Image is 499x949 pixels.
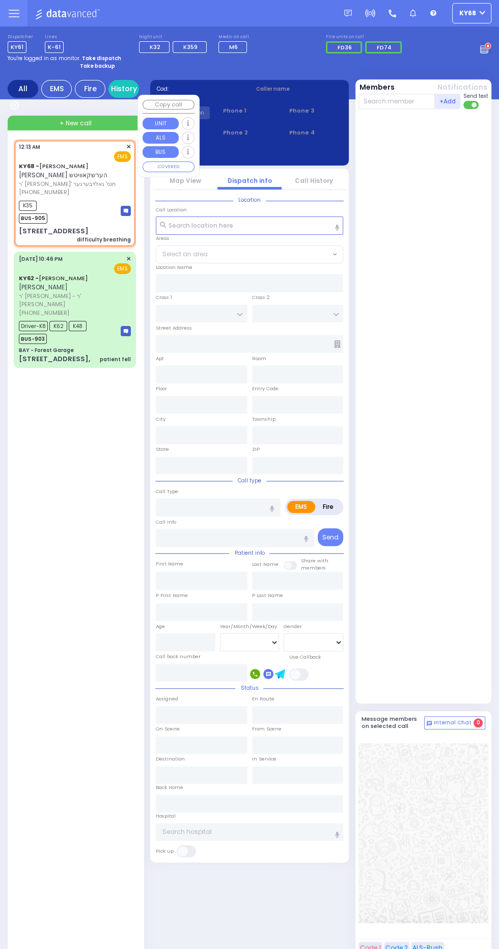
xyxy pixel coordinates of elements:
[463,100,480,110] label: Turn off text
[252,416,275,423] label: Township
[183,43,198,51] span: K359
[252,355,266,362] label: Room
[82,55,121,62] strong: Take dispatch
[301,557,328,564] small: Share with
[19,274,39,282] span: KY62 -
[143,161,195,173] button: COVERED
[301,564,326,571] span: members
[334,340,341,348] span: Other building occupants
[126,255,131,263] span: ✕
[8,34,33,40] label: Dispatcher
[75,80,105,98] div: Fire
[156,812,176,820] label: Hospital
[19,162,39,170] span: KY68 -
[156,784,183,791] label: Back Home
[156,823,343,842] input: Search hospital
[114,263,131,274] span: EMS
[220,623,280,630] div: Year/Month/Week/Day
[315,501,342,513] label: Fire
[19,162,89,170] a: [PERSON_NAME]
[359,82,395,93] button: Members
[80,62,115,70] strong: Take backup
[150,43,160,51] span: K32
[223,106,276,115] span: Phone 1
[474,718,483,727] span: 0
[19,171,107,179] span: [PERSON_NAME] הערשקאוויטש
[156,488,178,495] label: Call Type
[143,118,179,129] button: UNIT
[35,7,103,20] img: Logo
[8,55,80,62] span: You're logged in as monitor.
[156,385,167,392] label: Floor
[69,321,87,331] span: K48
[157,85,243,93] label: Cad:
[287,501,315,513] label: EMS
[427,721,432,726] img: comment-alt.png
[434,719,472,726] span: Internal Chat
[143,146,179,158] button: BUS
[126,143,131,151] span: ✕
[19,201,37,211] span: K35
[344,10,352,17] img: message.svg
[463,92,488,100] span: Send text
[19,255,63,263] span: [DATE] 10:46 PM
[108,80,139,98] a: History
[8,41,26,53] span: KY61
[289,128,342,137] span: Phone 4
[170,176,201,185] a: Map View
[45,41,64,53] span: K-61
[252,385,279,392] label: Entry Code
[156,294,172,301] label: Cross 1
[452,3,491,23] button: ky68
[19,346,74,354] div: BAY - Forest Garage
[19,143,40,151] span: 12:13 AM
[162,250,208,259] span: Select an area
[156,235,170,242] label: Areas
[318,528,343,546] button: Send
[289,106,342,115] span: Phone 3
[459,9,476,18] span: ky68
[19,283,68,291] span: [PERSON_NAME]
[156,324,192,332] label: Street Address
[19,274,88,282] a: [PERSON_NAME]
[156,695,178,702] label: Assigned
[156,592,188,599] label: P First Name
[157,96,243,103] label: Caller:
[326,34,405,40] label: Fire units on call
[121,206,131,216] img: message-box.svg
[377,43,392,51] span: FD74
[143,132,179,144] button: ALS
[19,180,128,188] span: ר' [PERSON_NAME]' חנני' גאלדבערגער
[114,151,131,162] span: EMS
[156,653,201,660] label: Call back number
[157,150,250,157] label: Last 3 location
[156,446,169,453] label: State
[435,94,460,109] button: +Add
[252,294,270,301] label: Cross 2
[437,82,487,93] button: Notifications
[19,226,89,236] div: [STREET_ADDRESS]
[19,292,128,309] span: ר' [PERSON_NAME] - ר' [PERSON_NAME]
[252,755,276,763] label: In Service
[19,213,47,224] span: BUS-905
[156,355,164,362] label: Apt
[156,416,165,423] label: City
[424,716,485,729] button: Internal Chat 0
[156,725,180,733] label: On Scene
[41,80,72,98] div: EMS
[8,80,38,98] div: All
[19,321,48,331] span: Driver-K8
[252,446,260,453] label: ZIP
[156,519,176,526] label: Call Info
[233,477,266,484] span: Call type
[77,236,131,243] div: difficulty breathing
[156,560,183,567] label: First Name
[358,94,435,109] input: Search member
[252,725,282,733] label: From Scene
[19,188,69,196] span: [PHONE_NUMBER]
[252,695,274,702] label: En Route
[256,85,343,93] label: Caller name
[156,264,192,271] label: Location Name
[139,34,210,40] label: Night unit
[295,176,333,185] a: Call History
